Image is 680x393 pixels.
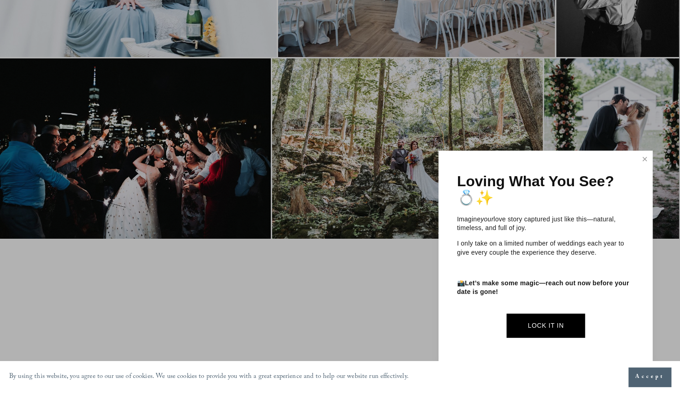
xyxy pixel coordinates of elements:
p: I only take on a limited number of weddings each year to give every couple the experience they de... [457,239,634,257]
p: By using this website, you agree to our use of cookies. We use cookies to provide you with a grea... [9,371,409,384]
a: Close [638,152,652,167]
a: Lock It In [506,314,585,338]
p: Imagine love story captured just like this—natural, timeless, and full of joy. [457,215,634,233]
strong: Let’s make some magic—reach out now before your date is gone! [457,279,631,296]
h1: Loving What You See? 💍✨ [457,173,634,205]
p: 📸 [457,279,634,297]
span: Accept [635,372,664,382]
button: Accept [628,367,671,387]
em: your [480,215,493,223]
